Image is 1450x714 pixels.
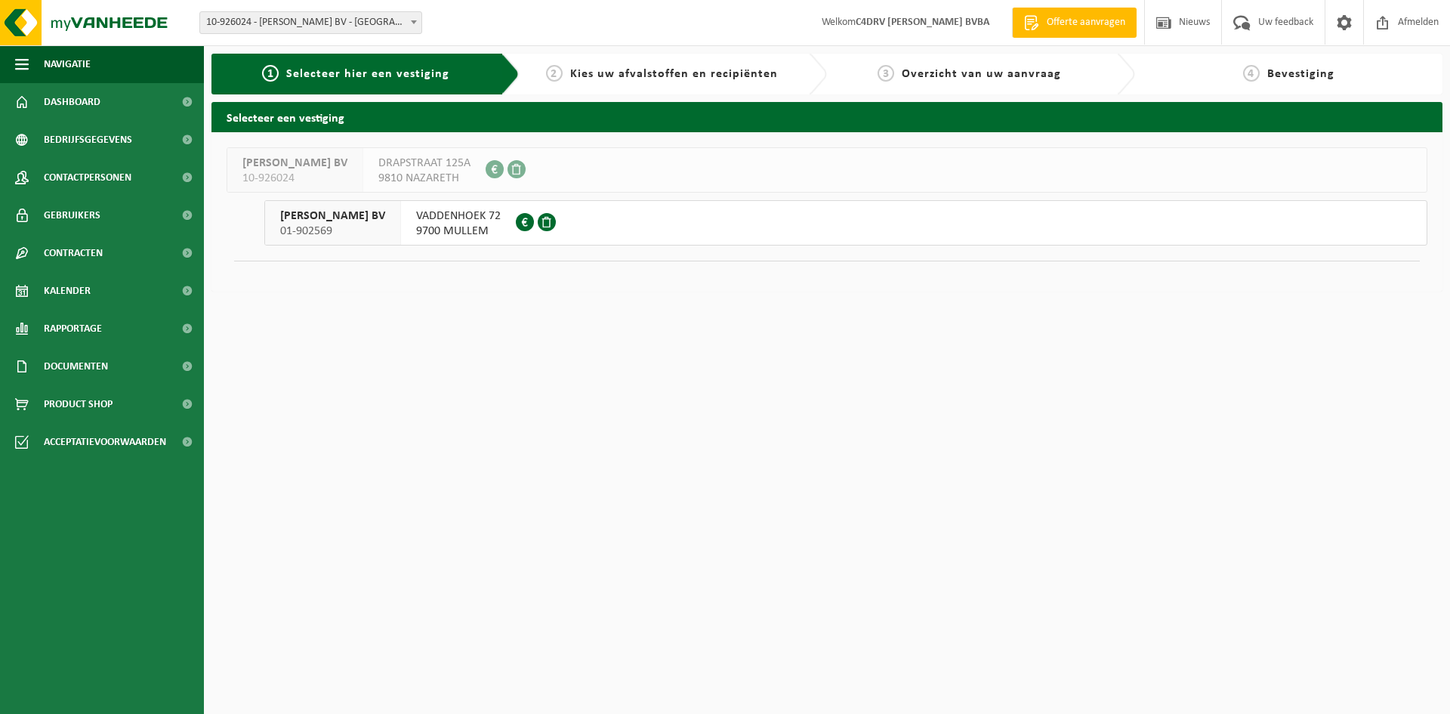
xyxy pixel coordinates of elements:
[44,83,100,121] span: Dashboard
[1267,68,1334,80] span: Bevestiging
[200,12,421,33] span: 10-926024 - HANS MOERMAN BV - NAZARETH
[211,102,1442,131] h2: Selecteer een vestiging
[44,45,91,83] span: Navigatie
[44,310,102,348] span: Rapportage
[416,224,501,239] span: 9700 MULLEM
[44,348,108,385] span: Documenten
[44,385,113,423] span: Product Shop
[44,159,131,196] span: Contactpersonen
[264,200,1427,246] button: [PERSON_NAME] BV 01-902569 VADDENHOEK 729700 MULLEM
[1043,15,1129,30] span: Offerte aanvragen
[262,65,279,82] span: 1
[856,17,989,28] strong: C4DRV [PERSON_NAME] BVBA
[878,65,894,82] span: 3
[242,171,347,186] span: 10-926024
[378,156,470,171] span: DRAPSTRAAT 125A
[378,171,470,186] span: 9810 NAZARETH
[902,68,1061,80] span: Overzicht van uw aanvraag
[44,234,103,272] span: Contracten
[280,224,385,239] span: 01-902569
[1243,65,1260,82] span: 4
[44,272,91,310] span: Kalender
[199,11,422,34] span: 10-926024 - HANS MOERMAN BV - NAZARETH
[546,65,563,82] span: 2
[44,121,132,159] span: Bedrijfsgegevens
[416,209,501,224] span: VADDENHOEK 72
[1012,8,1137,38] a: Offerte aanvragen
[286,68,449,80] span: Selecteer hier een vestiging
[280,209,385,224] span: [PERSON_NAME] BV
[44,196,100,234] span: Gebruikers
[44,423,166,461] span: Acceptatievoorwaarden
[242,156,347,171] span: [PERSON_NAME] BV
[570,68,778,80] span: Kies uw afvalstoffen en recipiënten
